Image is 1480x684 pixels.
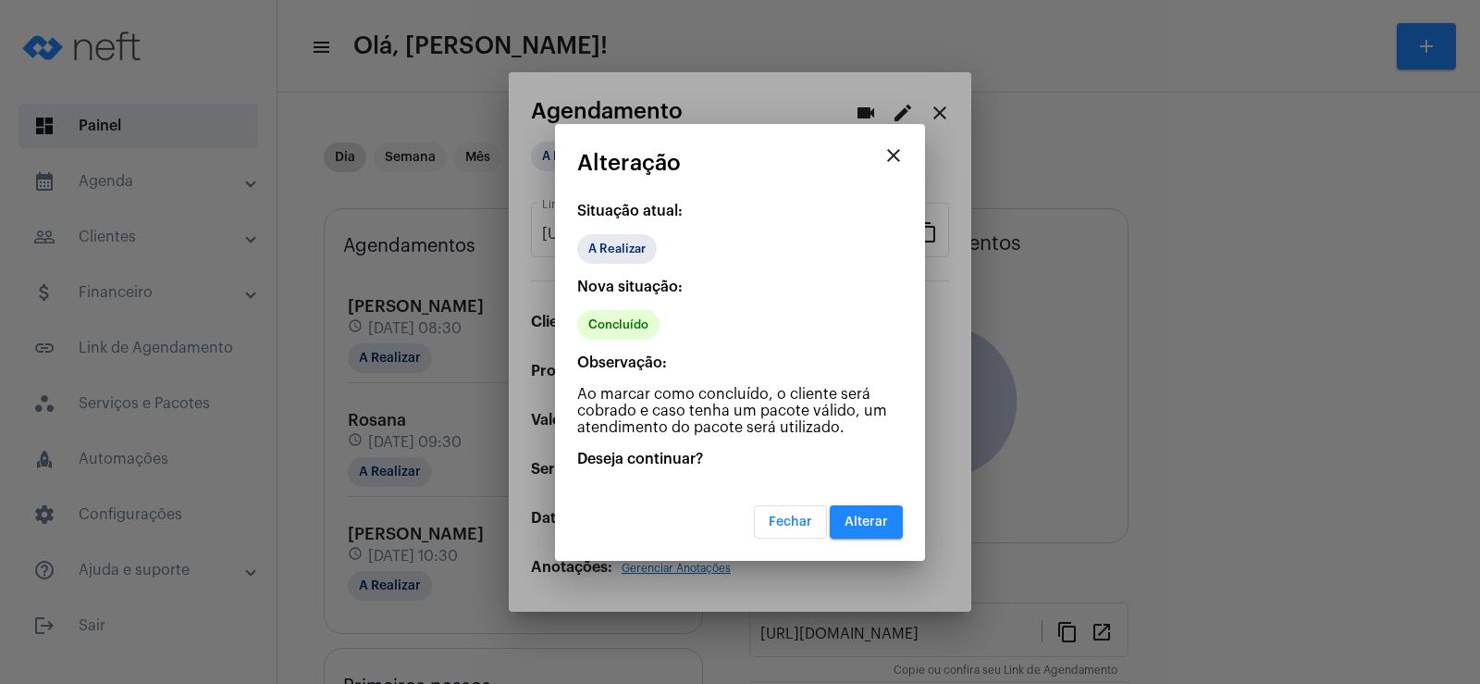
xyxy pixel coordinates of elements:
p: Deseja continuar? [577,451,903,467]
span: Fechar [769,516,812,529]
button: Alterar [830,505,903,539]
p: Ao marcar como concluído, o cliente será cobrado e caso tenha um pacote válido, um atendimento do... [577,386,903,436]
button: Fechar [754,505,827,539]
p: Nova situação: [577,279,903,295]
p: Observação: [577,354,903,371]
mat-chip: A Realizar [577,234,657,264]
span: Alterar [845,516,888,529]
span: Alteração [577,151,681,175]
mat-icon: close [882,144,905,167]
mat-chip: Concluído [577,310,660,340]
p: Situação atual: [577,203,903,219]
